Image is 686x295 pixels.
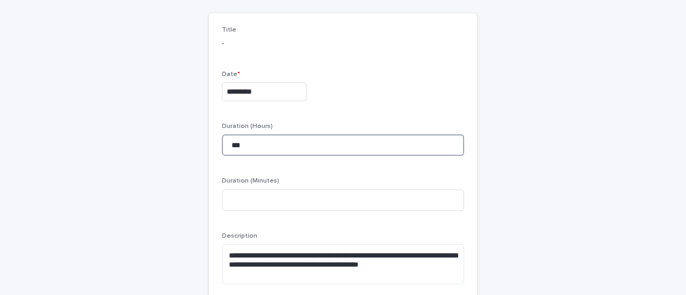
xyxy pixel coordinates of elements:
span: Duration (Hours) [222,123,273,130]
p: - [222,38,464,49]
span: Title [222,27,236,33]
span: Duration (Minutes) [222,178,279,184]
span: Date [222,71,240,78]
span: Description [222,233,257,239]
